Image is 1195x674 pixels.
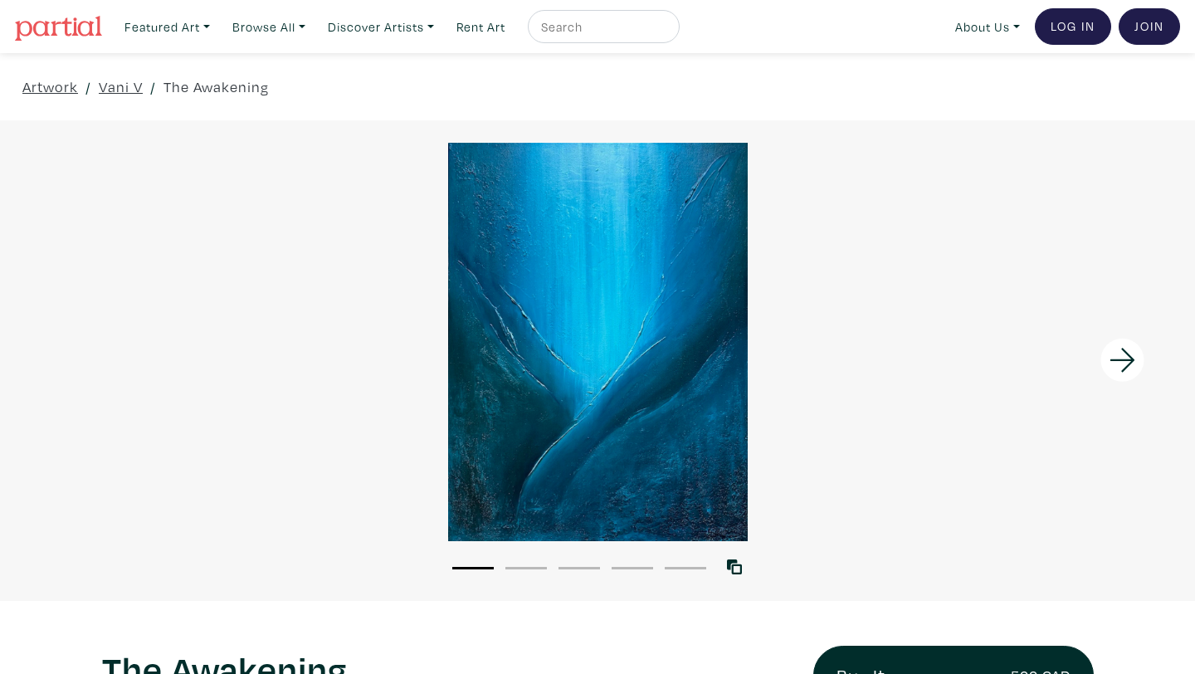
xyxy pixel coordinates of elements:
[320,10,441,44] a: Discover Artists
[1035,8,1111,45] a: Log In
[85,76,91,98] span: /
[612,567,653,569] button: 4 of 5
[22,76,78,98] a: Artwork
[558,567,600,569] button: 3 of 5
[117,10,217,44] a: Featured Art
[505,567,547,569] button: 2 of 5
[452,567,494,569] button: 1 of 5
[948,10,1027,44] a: About Us
[539,17,664,37] input: Search
[163,76,269,98] a: The Awakening
[1119,8,1180,45] a: Join
[449,10,513,44] a: Rent Art
[225,10,313,44] a: Browse All
[99,76,143,98] a: Vani V
[665,567,706,569] button: 5 of 5
[150,76,156,98] span: /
